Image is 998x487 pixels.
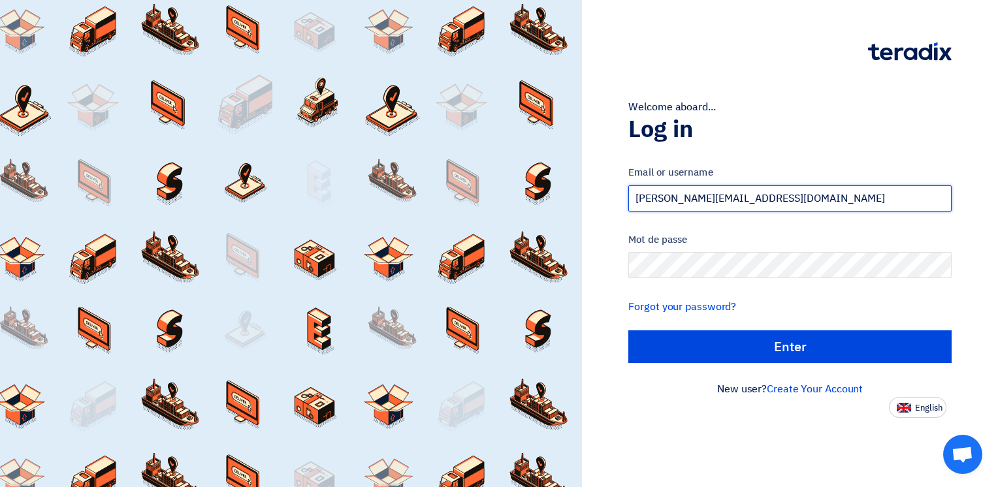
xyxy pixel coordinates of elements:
div: Welcome aboard... [628,99,952,115]
img: Teradix logo [868,42,952,61]
button: English [889,397,946,418]
img: en-US.png [897,403,911,413]
input: Enter your business email or username... [628,185,952,212]
h1: Log in [628,115,952,144]
div: Open chat [943,435,982,474]
input: Enter [628,330,952,363]
span: English [915,403,942,413]
label: Email or username [628,165,952,180]
a: Create Your Account [767,381,863,397]
label: Mot de passe [628,232,952,247]
font: New user? [717,381,863,397]
a: Forgot your password? [628,299,736,315]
